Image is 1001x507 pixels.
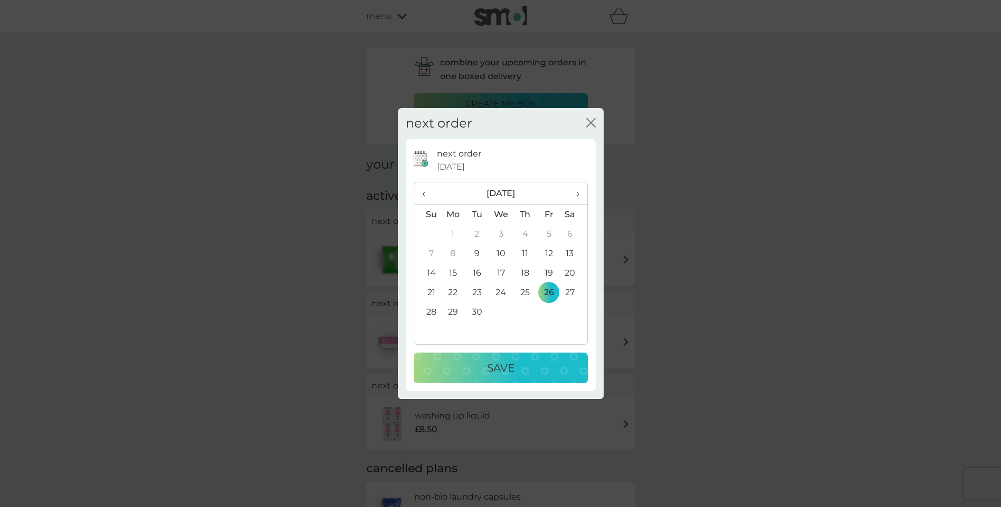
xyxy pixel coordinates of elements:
[560,244,587,264] td: 13
[513,225,537,244] td: 4
[441,264,465,283] td: 15
[437,160,465,174] span: [DATE]
[406,116,472,131] h2: next order
[560,204,587,225] th: Sa
[489,264,513,283] td: 17
[465,204,489,225] th: Tu
[465,244,489,264] td: 9
[414,264,441,283] td: 14
[441,244,465,264] td: 8
[487,359,514,376] p: Save
[465,264,489,283] td: 16
[465,283,489,303] td: 23
[414,303,441,322] td: 28
[465,225,489,244] td: 2
[568,182,579,204] span: ›
[513,264,537,283] td: 18
[560,225,587,244] td: 6
[560,264,587,283] td: 20
[513,283,537,303] td: 25
[441,303,465,322] td: 29
[414,244,441,264] td: 7
[414,204,441,225] th: Su
[422,182,433,204] span: ‹
[489,225,513,244] td: 3
[537,283,561,303] td: 26
[441,182,561,205] th: [DATE]
[513,204,537,225] th: Th
[414,283,441,303] td: 21
[441,225,465,244] td: 1
[537,225,561,244] td: 5
[537,204,561,225] th: Fr
[465,303,489,322] td: 30
[586,118,596,129] button: close
[537,264,561,283] td: 19
[441,283,465,303] td: 22
[560,283,587,303] td: 27
[513,244,537,264] td: 11
[489,244,513,264] td: 10
[437,147,481,161] p: next order
[441,204,465,225] th: Mo
[414,353,588,383] button: Save
[537,244,561,264] td: 12
[489,283,513,303] td: 24
[489,204,513,225] th: We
